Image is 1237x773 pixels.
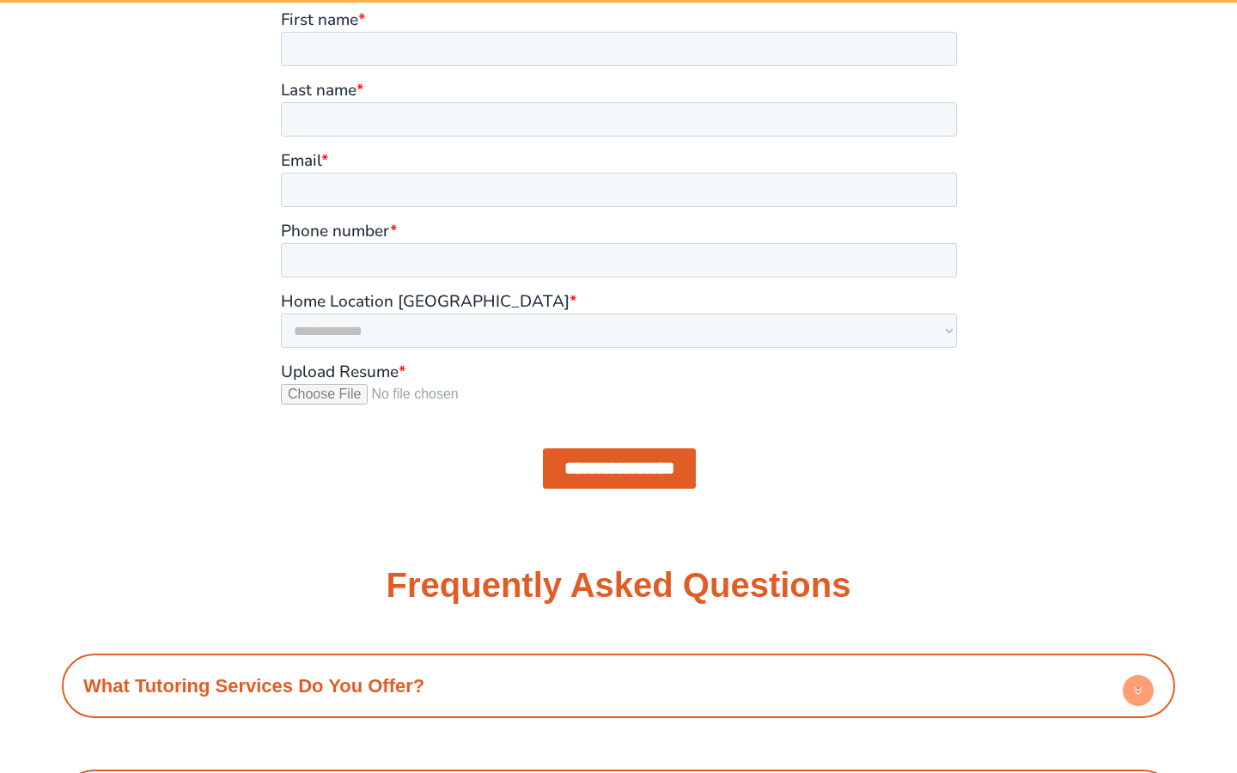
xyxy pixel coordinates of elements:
[70,662,1167,709] h4: What Tutoring Services Do You Offer?
[281,11,957,503] iframe: Form 0
[387,568,851,602] h3: Frequently Asked Questions
[83,675,424,697] a: What Tutoring Services Do You Offer?
[942,579,1237,773] iframe: Chat Widget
